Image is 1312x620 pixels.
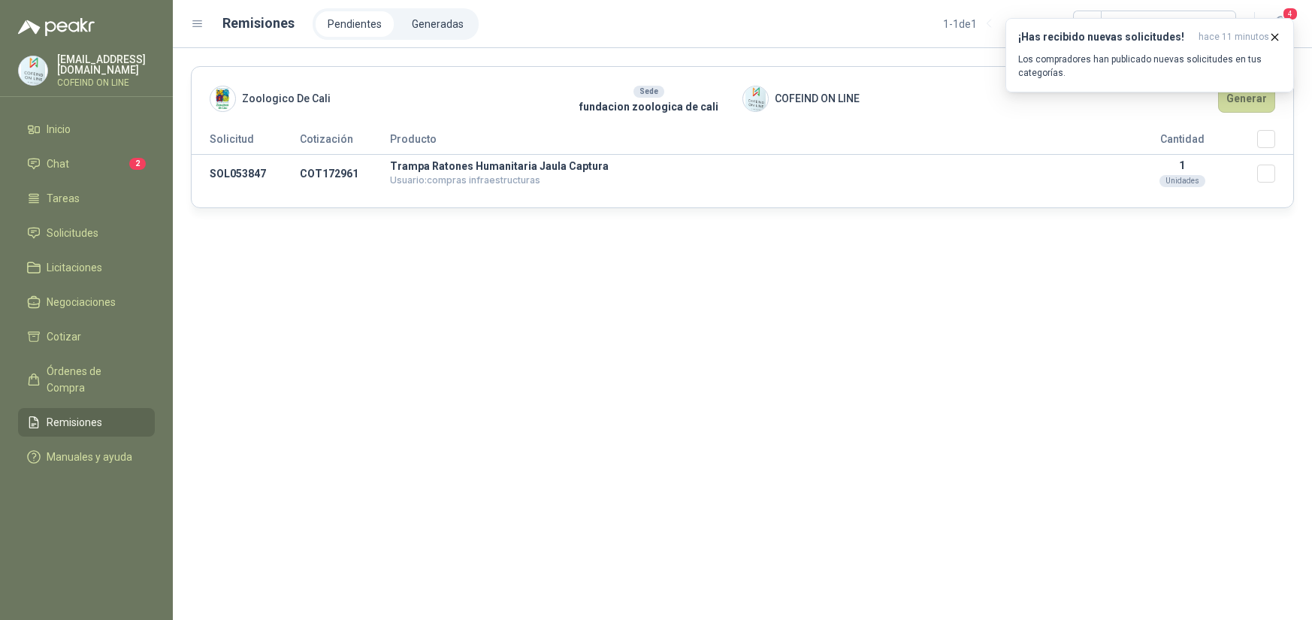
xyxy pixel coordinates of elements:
[18,288,155,316] a: Negociaciones
[1107,130,1257,155] th: Cantidad
[390,174,540,186] span: Usuario: compras infraestructuras
[1107,159,1257,171] p: 1
[57,78,155,87] p: COFEIND ON LINE
[743,86,768,111] img: Company Logo
[18,408,155,437] a: Remisiones
[18,357,155,402] a: Órdenes de Compra
[18,443,155,471] a: Manuales y ayuda
[222,13,295,34] h1: Remisiones
[47,363,141,396] span: Órdenes de Compra
[47,259,102,276] span: Licitaciones
[300,130,390,155] th: Cotización
[1282,7,1298,21] span: 4
[1267,11,1294,38] button: 4
[192,155,300,193] td: SOL053847
[47,121,71,138] span: Inicio
[242,90,331,107] span: Zoologico De Cali
[47,156,69,172] span: Chat
[47,294,116,310] span: Negociaciones
[18,115,155,144] a: Inicio
[18,219,155,247] a: Solicitudes
[775,90,860,107] span: COFEIND ON LINE
[300,155,390,193] td: COT172961
[18,253,155,282] a: Licitaciones
[1257,155,1293,193] td: Seleccionar/deseleccionar
[1199,31,1269,44] span: hace 11 minutos
[390,130,1107,155] th: Producto
[57,54,155,75] p: [EMAIL_ADDRESS][DOMAIN_NAME]
[316,11,394,37] a: Pendientes
[400,11,476,37] a: Generadas
[1018,31,1193,44] h3: ¡Has recibido nuevas solicitudes!
[943,12,1025,36] div: 1 - 1 de 1
[47,414,102,431] span: Remisiones
[47,449,132,465] span: Manuales y ayuda
[18,184,155,213] a: Tareas
[129,158,146,170] span: 2
[390,161,1107,171] p: Trampa Ratones Humanitaria Jaula Captura
[47,328,81,345] span: Cotizar
[1018,53,1281,80] p: Los compradores han publicado nuevas solicitudes en tus categorías.
[556,98,742,115] p: fundacion zoologica de cali
[1257,130,1293,155] th: Seleccionar/deseleccionar
[633,86,664,98] div: Sede
[192,130,300,155] th: Solicitud
[18,18,95,36] img: Logo peakr
[18,322,155,351] a: Cotizar
[1159,175,1205,187] div: Unidades
[1005,18,1294,92] button: ¡Has recibido nuevas solicitudes!hace 11 minutos Los compradores han publicado nuevas solicitudes...
[18,150,155,178] a: Chat2
[47,190,80,207] span: Tareas
[210,86,235,111] img: Company Logo
[47,225,98,241] span: Solicitudes
[19,56,47,85] img: Company Logo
